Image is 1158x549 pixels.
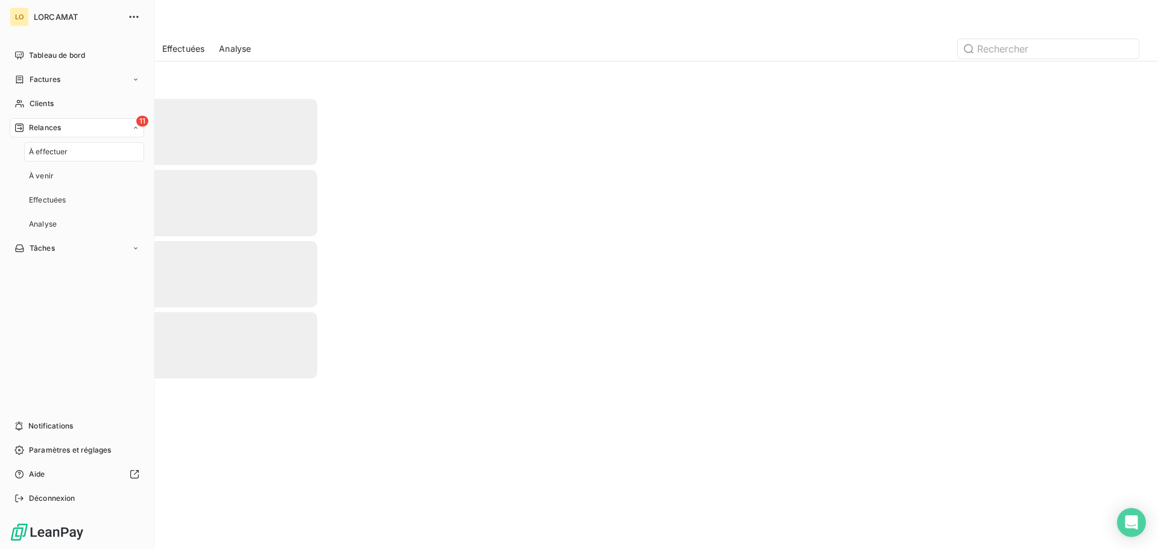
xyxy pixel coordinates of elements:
[1117,508,1146,537] div: Open Intercom Messenger
[136,116,148,127] span: 11
[30,98,54,109] span: Clients
[29,146,68,157] span: À effectuer
[29,195,66,205] span: Effectuées
[10,465,144,484] a: Aide
[29,469,45,480] span: Aide
[28,421,73,431] span: Notifications
[29,219,57,230] span: Analyse
[219,43,251,55] span: Analyse
[29,445,111,456] span: Paramètres et réglages
[162,43,205,55] span: Effectuées
[29,171,54,181] span: À venir
[958,39,1139,58] input: Rechercher
[10,7,29,27] div: LO
[30,74,60,85] span: Factures
[29,50,85,61] span: Tableau de bord
[30,243,55,254] span: Tâches
[34,12,121,22] span: LORCAMAT
[29,122,61,133] span: Relances
[29,493,75,504] span: Déconnexion
[10,522,84,542] img: Logo LeanPay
